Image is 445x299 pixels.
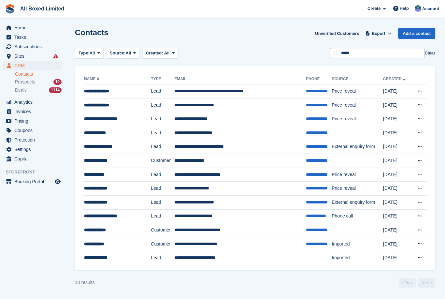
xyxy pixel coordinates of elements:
td: Price reveal [332,98,383,112]
nav: Page [397,278,437,288]
button: Type: All [75,48,104,59]
td: [DATE] [383,168,411,182]
td: Phone call [332,209,383,223]
span: Prospects [15,79,35,85]
div: 10 [53,79,62,85]
span: Booking Portal [14,177,53,186]
td: Imported [332,237,383,251]
td: [DATE] [383,195,411,209]
button: Created: All [142,48,178,59]
a: menu [3,126,62,135]
a: Preview store [54,178,62,186]
button: Export [364,28,393,39]
td: [DATE] [383,98,411,112]
td: [DATE] [383,223,411,237]
td: [DATE] [383,237,411,251]
a: menu [3,42,62,51]
a: Created [383,77,407,81]
a: Contacts [15,71,62,77]
td: [DATE] [383,126,411,140]
span: Settings [14,145,53,154]
a: All Boxed Limited [18,3,67,14]
span: Created: [146,51,163,55]
span: Pricing [14,116,53,126]
span: Help [400,5,409,12]
img: Liam Spencer [415,5,421,12]
td: Price reveal [332,168,383,182]
a: Previous [399,278,416,288]
a: menu [3,52,62,61]
span: Source: [110,50,125,56]
span: Type: [79,50,90,56]
a: menu [3,154,62,163]
a: menu [3,33,62,42]
a: menu [3,23,62,32]
td: Lead [151,168,174,182]
td: Imported [332,251,383,265]
a: menu [3,107,62,116]
a: menu [3,61,62,70]
td: Lead [151,209,174,223]
td: [DATE] [383,84,411,98]
span: Account [422,6,439,12]
td: Lead [151,140,174,154]
td: Lead [151,195,174,209]
a: Add a contact [398,28,435,39]
a: Prospects 10 [15,79,62,85]
a: menu [3,177,62,186]
th: Type [151,74,174,84]
th: Email [174,74,306,84]
div: 13 results [75,279,95,286]
td: Lead [151,251,174,265]
td: Price reveal [332,182,383,196]
span: Home [14,23,53,32]
img: stora-icon-8386f47178a22dfd0bd8f6a31ec36ba5ce8667c1dd55bd0f319d3a0aa187defe.svg [5,4,15,14]
td: Lead [151,182,174,196]
div: 1114 [49,87,62,93]
a: menu [3,97,62,107]
span: Storefront [6,169,65,175]
span: Export [372,30,385,37]
td: External enquiry form [332,195,383,209]
span: All [164,51,170,55]
button: Source: All [106,48,140,59]
td: External enquiry form [332,140,383,154]
td: [DATE] [383,154,411,168]
span: Create [367,5,380,12]
td: [DATE] [383,182,411,196]
span: Protection [14,135,53,144]
a: Next [418,278,435,288]
td: Lead [151,84,174,98]
a: menu [3,135,62,144]
th: Source [332,74,383,84]
td: [DATE] [383,209,411,223]
h1: Contacts [75,28,108,37]
td: Price reveal [332,112,383,126]
span: All [126,50,131,56]
span: Subscriptions [14,42,53,51]
th: Phone [306,74,332,84]
td: [DATE] [383,140,411,154]
span: Sites [14,52,53,61]
span: CRM [14,61,53,70]
a: menu [3,145,62,154]
td: Lead [151,112,174,126]
td: Customer [151,223,174,237]
a: Unverified Customers [312,28,362,39]
a: menu [3,116,62,126]
a: Deals 1114 [15,87,62,94]
td: Price reveal [332,84,383,98]
span: Capital [14,154,53,163]
td: Lead [151,126,174,140]
span: Coupons [14,126,53,135]
td: Customer [151,154,174,168]
span: Invoices [14,107,53,116]
button: Clear [424,50,435,56]
i: Smart entry sync failures have occurred [53,53,58,59]
a: Name [84,77,101,81]
td: Lead [151,98,174,112]
span: All [90,50,95,56]
span: Tasks [14,33,53,42]
td: Customer [151,237,174,251]
span: Deals [15,87,27,93]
